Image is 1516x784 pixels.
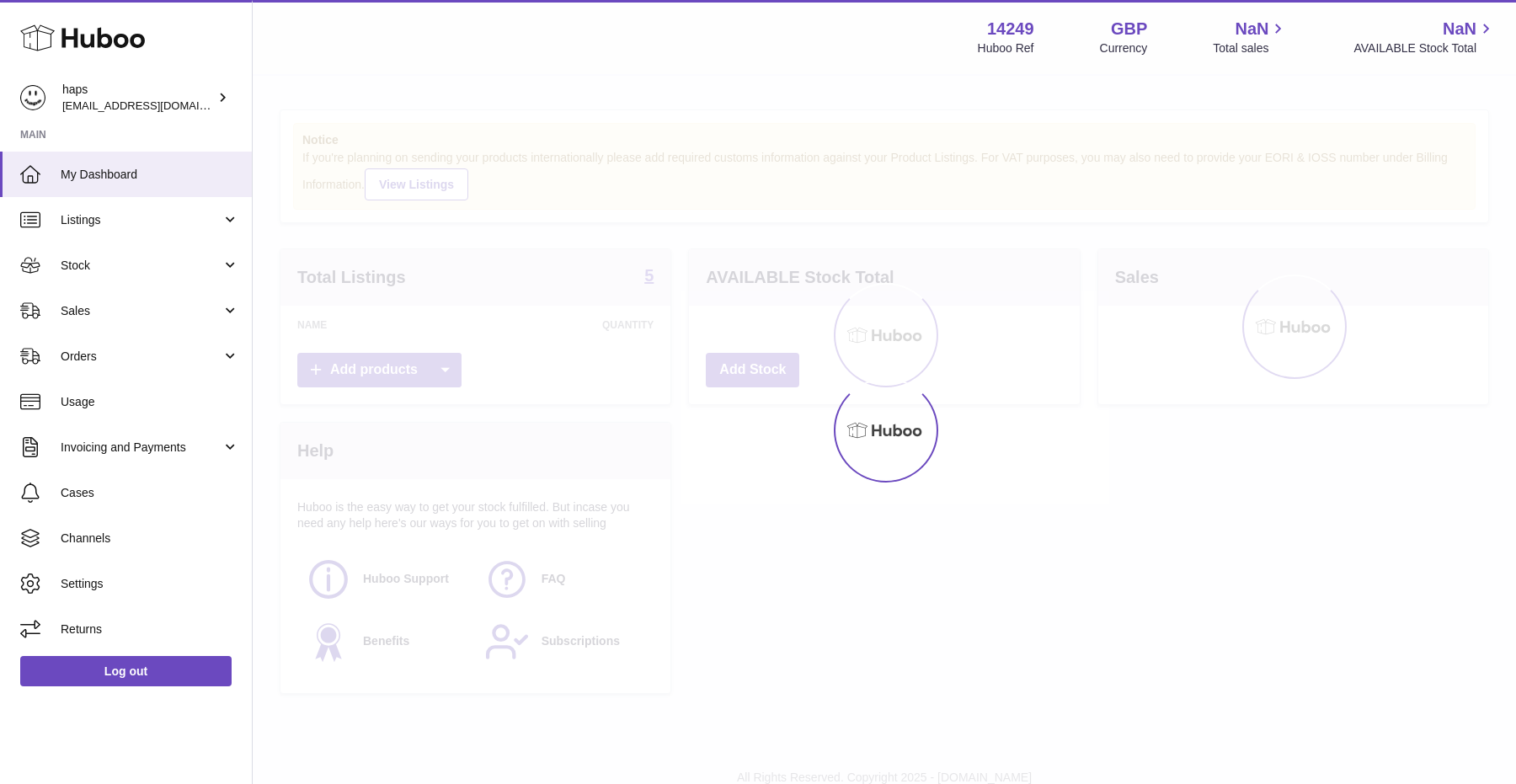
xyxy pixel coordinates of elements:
img: hello@gethaps.co.uk [20,85,45,110]
span: Returns [61,621,239,637]
strong: GBP [1111,18,1147,40]
span: Sales [61,303,222,319]
span: NaN [1443,18,1476,40]
span: Usage [61,394,239,410]
a: Log out [20,656,232,686]
span: Total sales [1213,40,1288,56]
span: Invoicing and Payments [61,440,222,456]
a: NaN Total sales [1213,18,1288,56]
span: My Dashboard [61,167,239,183]
span: NaN [1235,18,1268,40]
span: Orders [61,349,222,365]
div: Huboo Ref [978,40,1034,56]
strong: 14249 [987,18,1034,40]
div: haps [62,82,214,114]
a: NaN AVAILABLE Stock Total [1353,18,1496,56]
div: Currency [1100,40,1148,56]
span: Channels [61,531,239,547]
span: Settings [61,576,239,592]
span: [EMAIL_ADDRESS][DOMAIN_NAME] [62,99,248,112]
span: Stock [61,258,222,274]
span: AVAILABLE Stock Total [1353,40,1496,56]
span: Cases [61,485,239,501]
span: Listings [61,212,222,228]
